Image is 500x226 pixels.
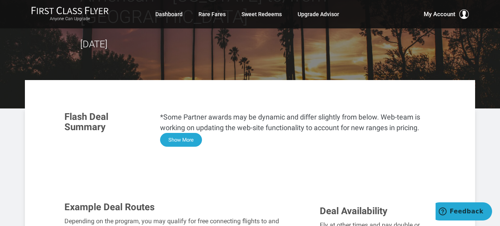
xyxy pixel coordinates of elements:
span: My Account [424,9,455,19]
a: First Class FlyerAnyone Can Upgrade [31,6,109,22]
small: Anyone Can Upgrade [31,16,109,22]
button: My Account [424,9,469,19]
a: Sweet Redeems [242,7,282,21]
button: Show More [160,133,202,147]
time: [DATE] [80,39,108,50]
a: Rare Fares [198,7,226,21]
a: Upgrade Advisor [298,7,339,21]
iframe: Opens a widget where you can find more information [436,202,492,222]
p: *Some Partner awards may be dynamic and differ slightly from below. Web-team is working on updati... [160,112,435,133]
span: Deal Availability [320,205,387,217]
h3: Flash Deal Summary [64,112,148,133]
img: First Class Flyer [31,6,109,15]
span: Example Deal Routes [64,202,155,213]
a: Dashboard [155,7,183,21]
